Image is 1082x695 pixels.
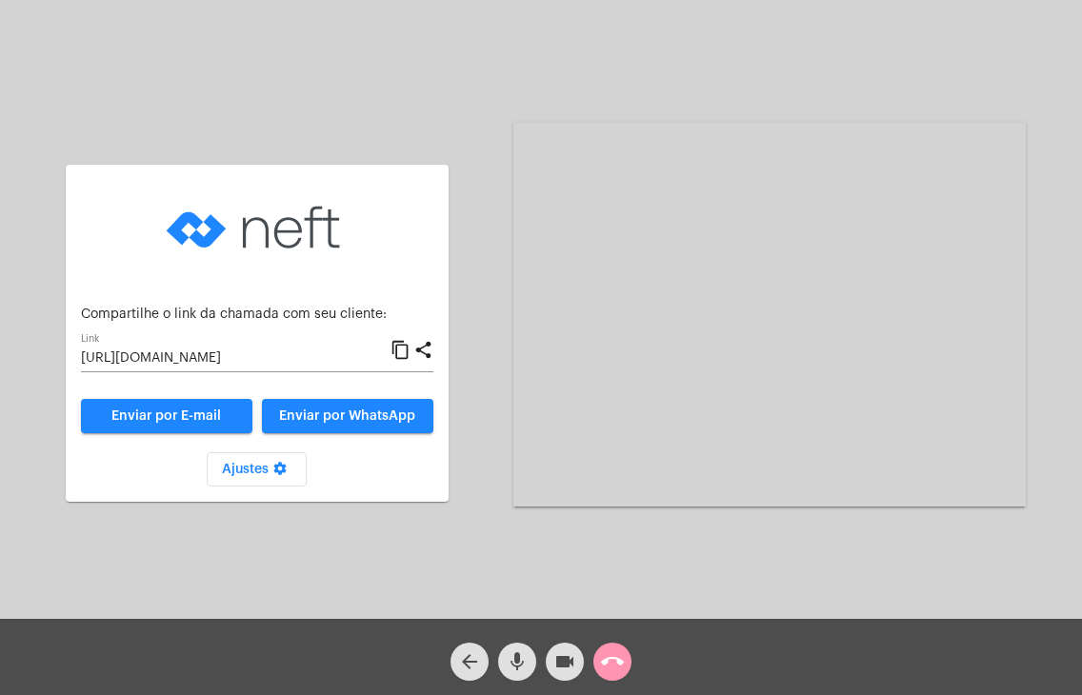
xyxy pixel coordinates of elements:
[391,339,411,362] mat-icon: content_copy
[553,650,576,673] mat-icon: videocam
[413,339,433,362] mat-icon: share
[269,461,291,484] mat-icon: settings
[162,180,352,275] img: logo-neft-novo-2.png
[279,409,415,423] span: Enviar por WhatsApp
[111,409,221,423] span: Enviar por E-mail
[207,452,307,486] button: Ajustes
[81,308,433,322] p: Compartilhe o link da chamada com seu cliente:
[262,399,433,433] button: Enviar por WhatsApp
[601,650,624,673] mat-icon: call_end
[458,650,481,673] mat-icon: arrow_back
[222,463,291,476] span: Ajustes
[506,650,529,673] mat-icon: mic
[81,399,252,433] a: Enviar por E-mail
